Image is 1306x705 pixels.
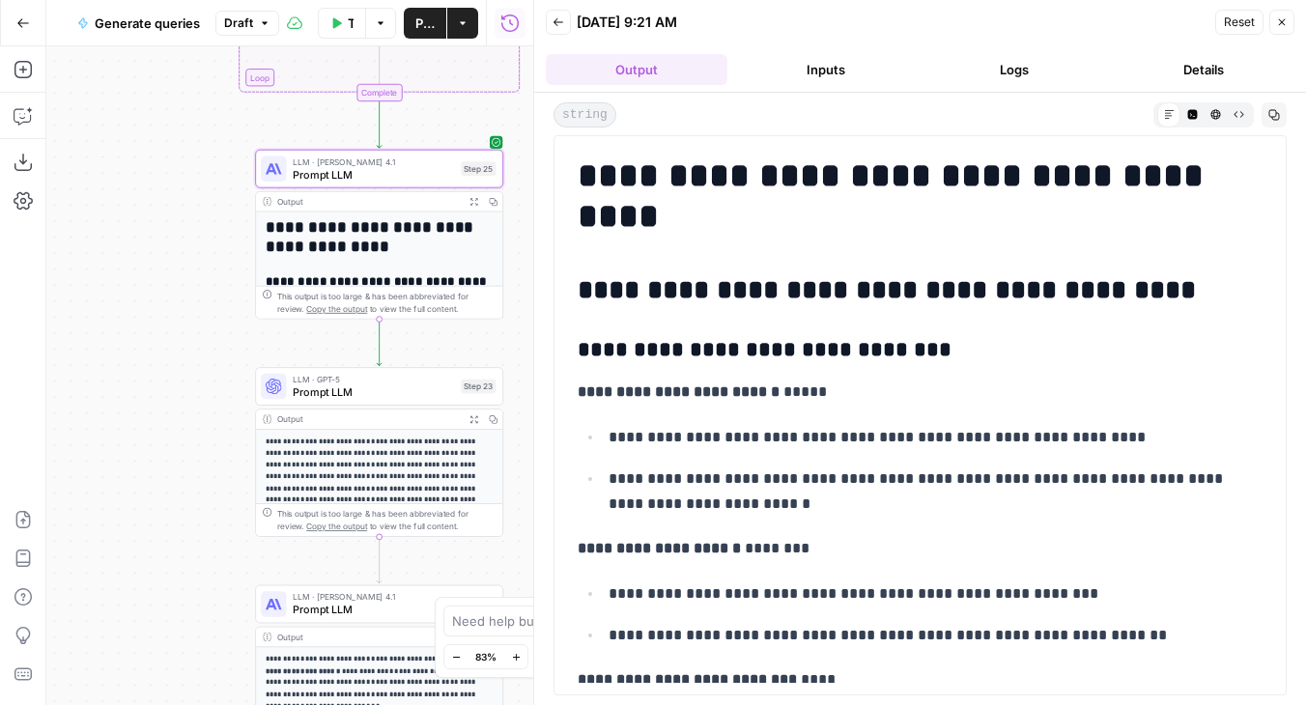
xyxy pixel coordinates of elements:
div: This output is too large & has been abbreviated for review. to view the full content. [277,290,497,316]
div: Complete [255,84,503,101]
span: LLM · [PERSON_NAME] 4.1 [293,155,454,168]
span: Reset [1224,14,1255,31]
span: Generate queries [95,14,200,33]
span: LLM · [PERSON_NAME] 4.1 [293,590,454,603]
button: Reset [1215,10,1263,35]
div: Output [277,195,460,208]
div: Output [277,412,460,425]
button: Logs [924,54,1106,85]
div: Step 25 [461,161,496,176]
g: Edge from step_23 to step_22 [377,537,382,583]
g: Edge from step_25 to step_23 [377,319,382,365]
span: 83% [475,649,497,664]
button: Draft [215,11,279,36]
div: This output is too large & has been abbreviated for review. to view the full content. [277,507,497,533]
span: string [554,102,616,127]
button: Publish [404,8,446,39]
span: LLM · GPT-5 [293,373,454,385]
span: Draft [224,14,253,32]
span: Copy the output [306,304,367,314]
button: Output [546,54,727,85]
span: Copy the output [306,522,367,531]
span: Prompt LLM [293,166,454,183]
span: Prompt LLM [293,602,454,618]
span: Test Workflow [348,14,354,33]
span: Prompt LLM [293,384,454,401]
button: Test Workflow [318,8,365,39]
div: Step 23 [461,380,496,394]
div: Complete [356,84,402,101]
button: Generate queries [66,8,212,39]
g: Edge from step_18-iteration-end to step_25 [377,101,382,148]
button: Inputs [735,54,917,85]
span: Publish [415,14,435,33]
button: Details [1113,54,1294,85]
div: Output [277,631,460,643]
